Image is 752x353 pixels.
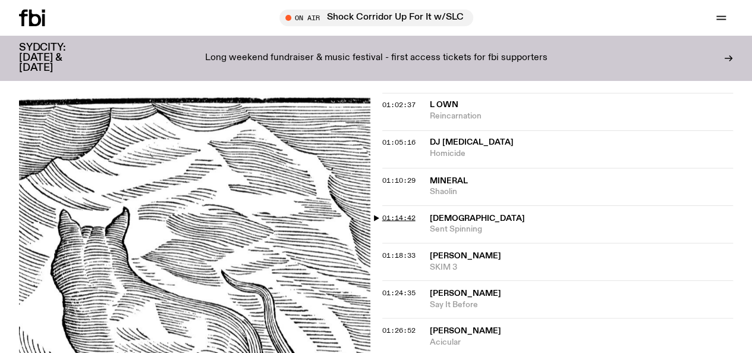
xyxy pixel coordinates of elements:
span: [PERSON_NAME] [430,251,501,260]
span: SKIM 3 [430,261,734,273]
span: [PERSON_NAME] [430,289,501,297]
span: Shaolin [430,186,734,197]
span: 01:26:52 [382,325,416,335]
span: Reincarnation [430,111,734,122]
p: Long weekend fundraiser & music festival - first access tickets for fbi supporters [205,53,548,64]
button: 01:02:37 [382,102,416,108]
span: 01:24:35 [382,288,416,297]
h3: SYDCITY: [DATE] & [DATE] [19,43,95,73]
span: Sent Spinning [430,223,734,235]
button: 01:24:35 [382,289,416,296]
span: L own [430,101,458,109]
span: Acicular [430,336,734,348]
span: 01:18:33 [382,250,416,260]
button: 01:05:16 [382,139,416,146]
button: 01:14:42 [382,214,416,221]
span: 01:05:16 [382,138,416,147]
span: 01:10:29 [382,175,416,185]
span: 01:14:42 [382,213,416,222]
span: 01:02:37 [382,100,416,110]
span: Say It Before [430,299,734,310]
span: Mineral [430,176,468,185]
button: On AirShock Corridor Up For It w/SLC [279,10,473,26]
span: DJ [MEDICAL_DATA] [430,138,514,146]
span: [DEMOGRAPHIC_DATA] [430,214,525,222]
button: 01:18:33 [382,252,416,258]
button: 01:10:29 [382,177,416,183]
span: [PERSON_NAME] [430,326,501,335]
span: Homicide [430,148,734,160]
button: 01:26:52 [382,327,416,333]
